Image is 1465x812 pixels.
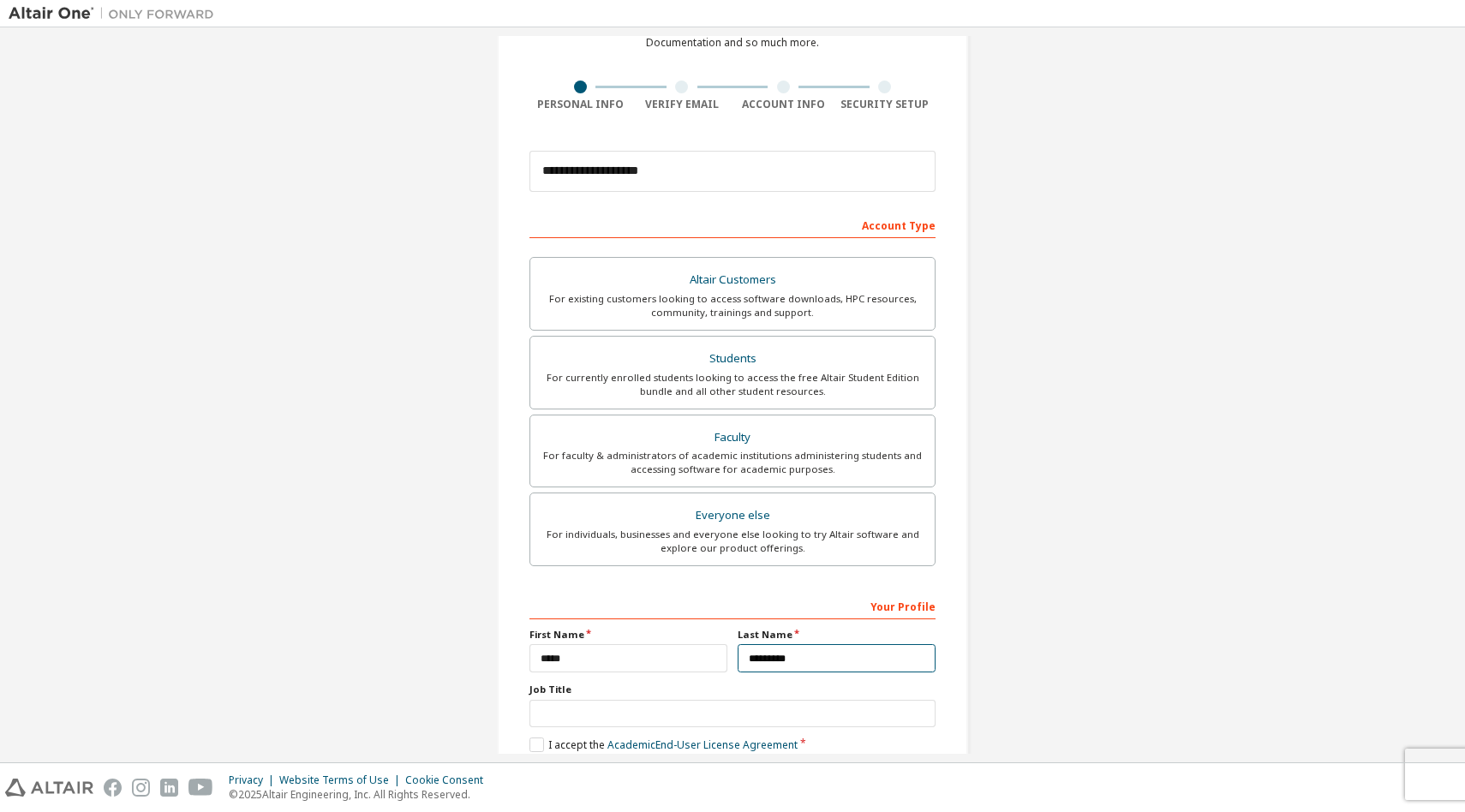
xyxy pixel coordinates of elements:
[541,347,924,371] div: Students
[104,779,122,797] img: facebook.svg
[541,268,924,292] div: Altair Customers
[529,683,936,696] label: Job Title
[541,528,924,555] div: For individuals, businesses and everyone else looking to try Altair software and explore our prod...
[738,628,936,642] label: Last Name
[529,737,798,752] label: I accept the
[541,292,924,319] div: For existing customers looking to access software downloads, HPC resources, community, trainings ...
[529,628,727,642] label: First Name
[160,779,178,797] img: linkedin.svg
[279,773,405,787] div: Website Terms of Use
[834,98,936,111] div: Security Setup
[541,504,924,528] div: Everyone else
[9,5,223,22] img: Altair One
[541,449,924,476] div: For faculty & administrators of academic institutions administering students and accessing softwa...
[529,592,936,619] div: Your Profile
[732,98,834,111] div: Account Info
[631,98,733,111] div: Verify Email
[607,737,798,752] a: Academic End-User License Agreement
[5,779,93,797] img: altair_logo.svg
[188,779,213,797] img: youtube.svg
[529,98,631,111] div: Personal Info
[229,773,279,787] div: Privacy
[529,211,936,238] div: Account Type
[541,371,924,398] div: For currently enrolled students looking to access the free Altair Student Edition bundle and all ...
[613,22,852,50] div: For Free Trials, Licenses, Downloads, Learning & Documentation and so much more.
[229,787,493,802] p: © 2025 Altair Engineering, Inc. All Rights Reserved.
[541,426,924,450] div: Faculty
[405,773,493,787] div: Cookie Consent
[132,779,150,797] img: instagram.svg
